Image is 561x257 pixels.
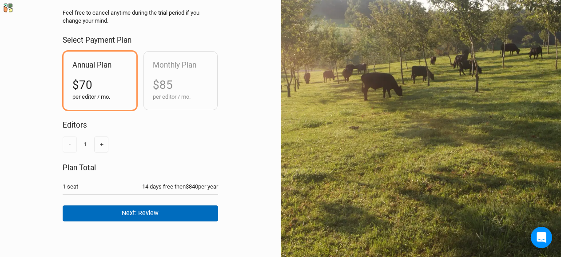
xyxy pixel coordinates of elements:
div: per editor / mo. [72,93,128,101]
h2: Editors [63,120,218,129]
h2: Annual Plan [72,60,128,69]
span: $85 [153,78,173,92]
h2: Monthly Plan [153,60,208,69]
div: per editor / mo. [153,93,208,101]
h2: Select Payment Plan [63,36,218,44]
span: $70 [72,78,92,92]
button: Next: Review [63,205,218,221]
h2: Plan Total [63,163,218,172]
div: Feel free to cancel anytime during the trial period if you change your mind. [63,9,218,25]
div: 14 days free then $840 per year [142,183,218,191]
div: Open Intercom Messenger [531,227,552,248]
button: - [63,137,77,152]
div: Annual Plan$70per editor / mo. [64,52,137,110]
div: 1 seat [63,183,78,191]
button: + [94,137,108,152]
div: Monthly Plan$85per editor / mo. [144,52,217,110]
div: 1 [84,141,87,149]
